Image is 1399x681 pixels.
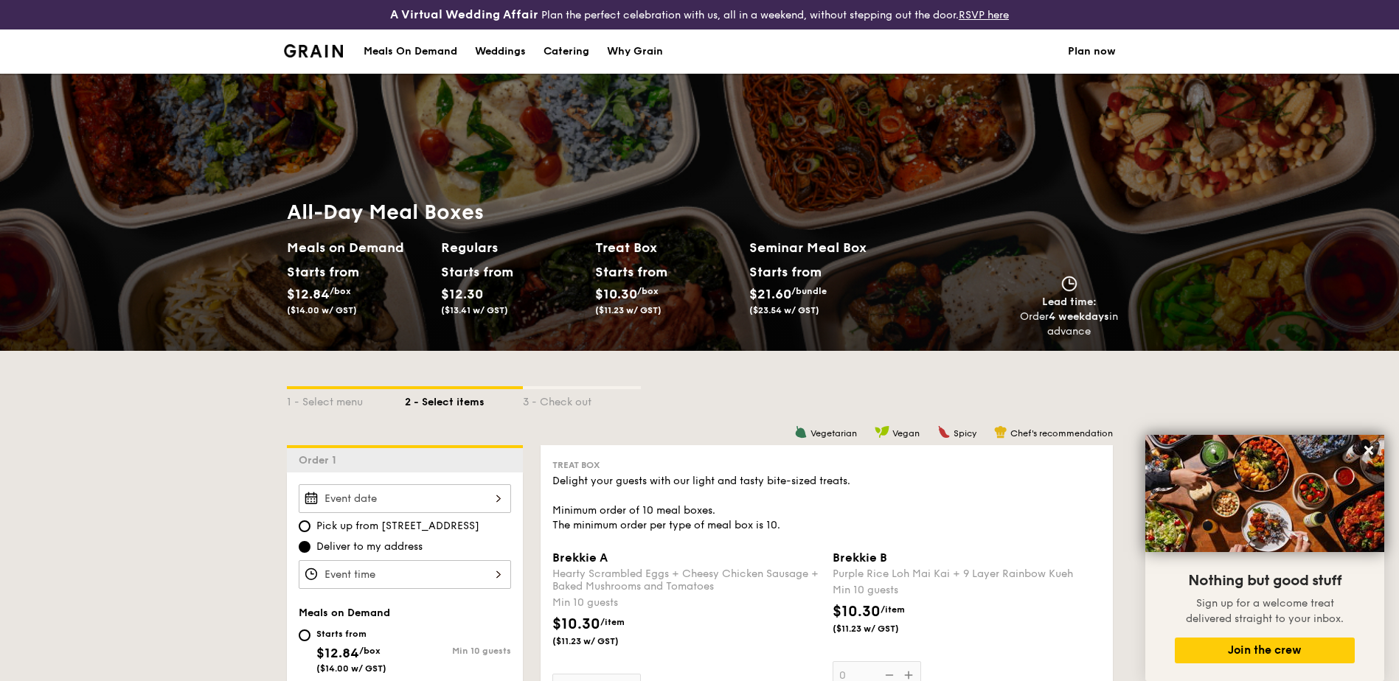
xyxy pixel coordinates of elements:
[552,596,821,610] div: Min 10 guests
[595,286,637,302] span: $10.30
[810,428,857,439] span: Vegetarian
[749,305,819,315] span: ($23.54 w/ GST)
[316,519,479,534] span: Pick up from [STREET_ADDRESS]
[1010,428,1113,439] span: Chef's recommendation
[959,9,1009,21] a: RSVP here
[1145,435,1384,552] img: DSC07876-Edit02-Large.jpeg
[535,29,598,74] a: Catering
[316,663,386,674] span: ($14.00 w/ GST)
[552,615,600,633] span: $10.30
[316,628,386,640] div: Starts from
[1175,638,1355,663] button: Join the crew
[637,286,659,296] span: /box
[833,567,1101,580] div: Purple Rice Loh Mai Kai + 9 Layer Rainbow Kueh
[287,261,353,283] div: Starts from
[355,29,466,74] a: Meals On Demand
[364,29,457,74] div: Meals On Demand
[598,29,672,74] a: Why Grain
[600,617,625,627] span: /item
[441,237,583,258] h2: Regulars
[881,604,905,615] span: /item
[791,286,827,296] span: /bundle
[595,237,737,258] h2: Treat Box
[390,6,538,24] h4: A Virtual Wedding Affair
[994,425,1007,439] img: icon-chef-hat.a58ddaea.svg
[405,646,511,656] div: Min 10 guests
[287,389,405,410] div: 1 - Select menu
[299,607,390,619] span: Meals on Demand
[441,286,483,302] span: $12.30
[299,629,310,641] input: Starts from$12.84/box($14.00 w/ GST)Min 10 guests
[287,237,429,258] h2: Meals on Demand
[299,520,310,532] input: Pick up from [STREET_ADDRESS]
[359,646,381,656] span: /box
[552,460,600,470] span: Treat Box
[330,286,351,296] span: /box
[833,623,933,635] span: ($11.23 w/ GST)
[892,428,920,439] span: Vegan
[937,425,951,439] img: icon-spicy.37a8142b.svg
[275,6,1125,24] div: Plan the perfect celebration with us, all in a weekend, without stepping out the door.
[833,603,881,621] span: $10.30
[1188,572,1341,590] span: Nothing but good stuff
[552,474,1101,533] div: Delight your guests with our light and tasty bite-sized treats. Minimum order of 10 meal boxes. T...
[1068,29,1116,74] a: Plan now
[833,583,1101,598] div: Min 10 guests
[316,539,423,554] span: Deliver to my address
[1357,439,1381,462] button: Close
[749,237,903,258] h2: Seminar Meal Box
[299,484,511,513] input: Event date
[595,261,661,283] div: Starts from
[475,29,526,74] div: Weddings
[607,29,663,74] div: Why Grain
[749,261,821,283] div: Starts from
[299,454,342,467] span: Order 1
[316,645,359,661] span: $12.84
[299,541,310,553] input: Deliver to my address
[299,560,511,589] input: Event time
[287,199,903,226] h1: All-Day Meal Boxes
[405,389,523,410] div: 2 - Select items
[523,389,641,410] div: 3 - Check out
[544,29,589,74] div: Catering
[441,261,507,283] div: Starts from
[287,286,330,302] span: $12.84
[954,428,976,439] span: Spicy
[1186,597,1344,625] span: Sign up for a welcome treat delivered straight to your inbox.
[466,29,535,74] a: Weddings
[833,551,887,565] span: Brekkie B
[1049,310,1109,323] strong: 4 weekdays
[552,635,653,647] span: ($11.23 w/ GST)
[287,305,357,315] span: ($14.00 w/ GST)
[441,305,508,315] span: ($13.41 w/ GST)
[1058,276,1080,292] img: icon-clock.2db775ea.svg
[284,44,344,57] img: Grain
[552,551,608,565] span: Brekkie A
[552,567,821,593] div: Hearty Scrambled Eggs + Cheesy Chicken Sausage + Baked Mushrooms and Tomatoes
[1020,310,1119,339] div: Order in advance
[284,44,344,57] a: Logotype
[1042,296,1097,308] span: Lead time:
[595,305,662,315] span: ($11.23 w/ GST)
[749,286,791,302] span: $21.60
[875,425,889,439] img: icon-vegan.f8ff3823.svg
[794,425,808,439] img: icon-vegetarian.fe4039eb.svg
